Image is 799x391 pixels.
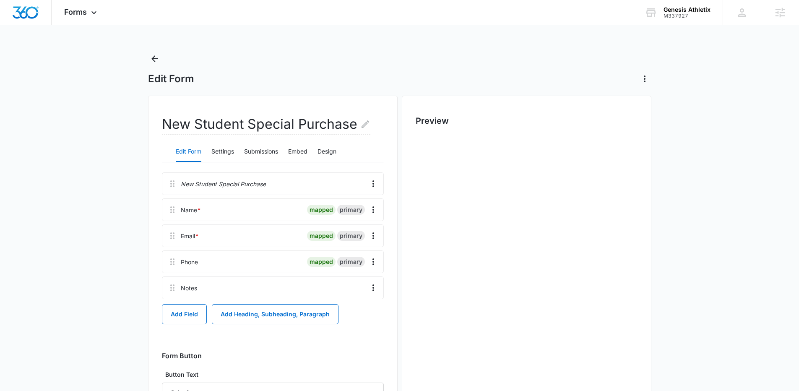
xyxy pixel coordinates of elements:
[148,73,194,85] h1: Edit Form
[307,231,336,241] div: mapped
[337,257,365,267] div: primary
[664,6,711,13] div: account name
[211,142,234,162] button: Settings
[181,232,199,240] div: Email
[162,114,370,135] h2: New Student Special Purchase
[181,206,201,214] div: Name
[367,281,380,295] button: Overflow Menu
[244,142,278,162] button: Submissions
[307,257,336,267] div: mapped
[367,255,380,268] button: Overflow Menu
[176,142,201,162] button: Edit Form
[181,258,198,266] div: Phone
[162,304,207,324] button: Add Field
[162,352,202,360] h3: Form Button
[64,8,87,16] span: Forms
[337,231,365,241] div: primary
[181,284,197,292] div: Notes
[288,142,307,162] button: Embed
[367,229,380,242] button: Overflow Menu
[318,142,336,162] button: Design
[162,370,384,379] label: Button Text
[337,205,365,215] div: primary
[148,52,161,65] button: Back
[638,72,651,86] button: Actions
[181,180,266,188] p: New Student Special Purchase
[367,177,380,190] button: Overflow Menu
[664,13,711,19] div: account id
[212,304,338,324] button: Add Heading, Subheading, Paragraph
[307,205,336,215] div: mapped
[360,114,370,134] button: Edit Form Name
[416,115,638,127] h2: Preview
[367,203,380,216] button: Overflow Menu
